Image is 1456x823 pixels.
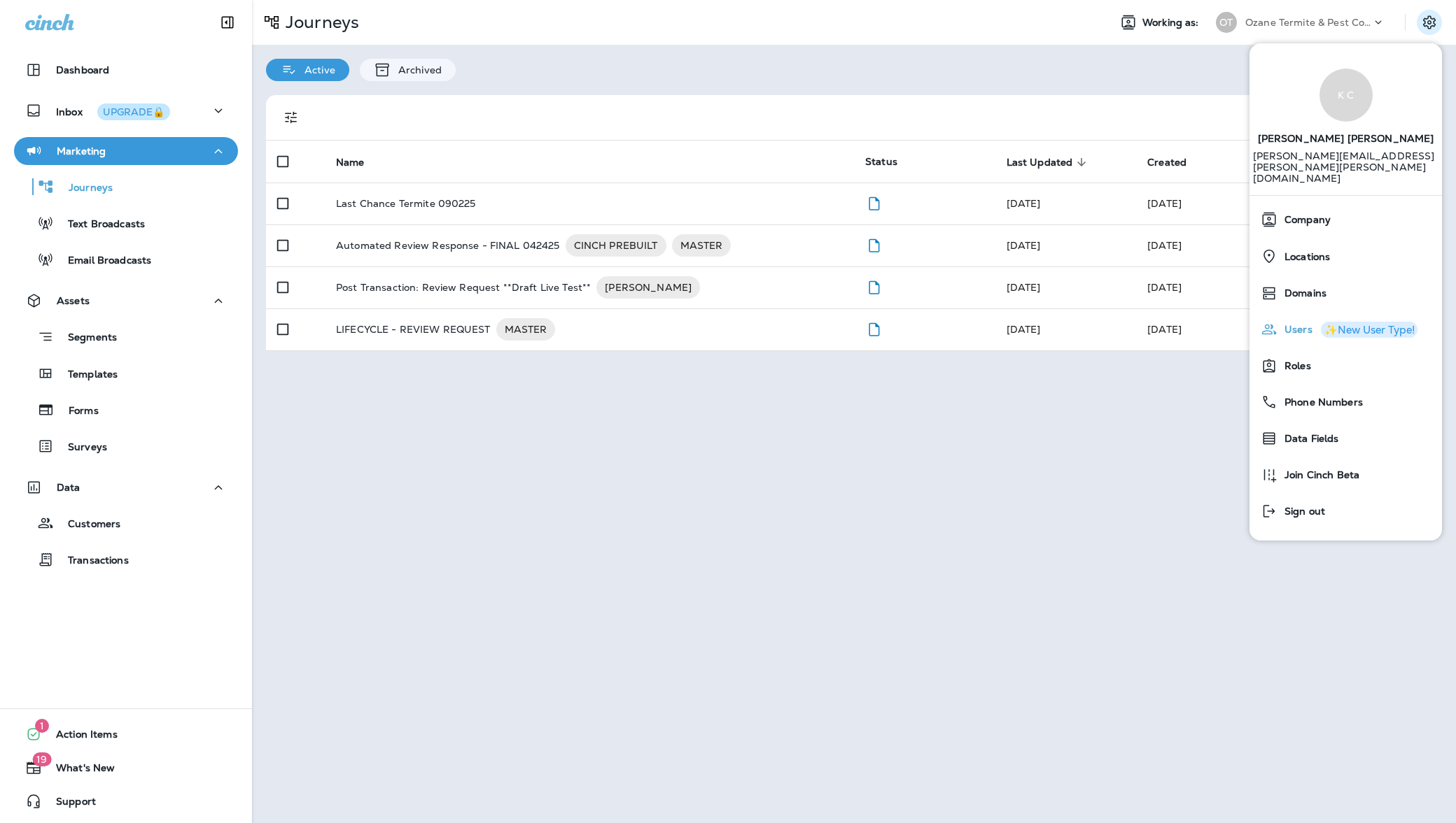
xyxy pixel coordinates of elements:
button: Phone Numbers [1249,384,1442,420]
p: Journeys [55,182,113,195]
span: Julia Horton [1007,197,1041,210]
span: Locations [1277,251,1330,263]
p: Email Broadcasts [54,255,151,268]
p: Last Chance Termite 090225 [336,198,476,209]
span: Roles [1277,360,1311,372]
button: Users✨New User Type! [1249,311,1442,348]
button: Domains [1249,275,1442,311]
span: What's New [42,762,115,779]
span: 1 [35,719,49,733]
button: Assets [14,287,238,315]
p: Post Transaction: Review Request **Draft Live Test** [336,276,591,299]
button: Transactions [14,545,238,574]
span: [PERSON_NAME] [596,280,700,294]
div: MASTER [496,318,556,341]
button: Sign out [1249,493,1442,529]
span: CINCH PREBUILT [566,238,666,252]
span: Frank Carreno [1007,323,1041,336]
button: UPGRADE🔒 [97,103,170,120]
span: Domains [1277,287,1326,299]
button: Company [1249,201,1442,238]
span: Support [42,796,96,813]
span: Working as: [1142,17,1202,29]
p: Archived [391,64,442,76]
span: Data Fields [1277,433,1339,445]
span: [PERSON_NAME] [PERSON_NAME] [1258,122,1434,150]
button: Text Broadcasts [14,208,238,238]
a: Phone Numbers [1255,388,1436,416]
span: Phone Numbers [1277,396,1363,408]
a: Domains [1255,279,1436,307]
button: Segments [14,322,238,352]
span: Frank Carreno [1147,239,1182,252]
span: Company [1277,214,1331,226]
span: Julia Horton [1147,197,1182,210]
button: Roles [1249,348,1442,384]
button: Forms [14,395,238,424]
button: Journeys [14,172,238,201]
div: CINCH PREBUILT [566,234,666,257]
button: Data [14,473,238,501]
p: Segments [54,331,117,345]
p: Dashboard [56,64,109,76]
p: Inbox [56,103,170,118]
button: Marketing [14,137,238,165]
div: OT [1216,12,1237,33]
button: Surveys [14,431,238,461]
span: Draft [865,322,883,334]
a: K C[PERSON_NAME] [PERSON_NAME] [PERSON_NAME][EMAIL_ADDRESS][PERSON_NAME][PERSON_NAME][DOMAIN_NAME] [1249,55,1442,195]
p: Automated Review Response - FINAL 042425 [336,234,560,257]
button: Settings [1417,10,1442,35]
span: Join Cinch Beta [1277,469,1359,481]
button: 19What's New [14,754,238,782]
span: 19 [32,752,51,766]
p: Marketing [57,145,106,157]
button: InboxUPGRADE🔒 [14,96,238,124]
button: Data Fields [1249,420,1442,457]
div: [PERSON_NAME] [596,276,700,299]
button: 1Action Items [14,720,238,748]
span: Created [1147,157,1186,169]
p: Data [57,482,80,493]
a: Locations [1255,242,1436,271]
span: Last Updated [1007,156,1091,169]
button: Join Cinch Beta [1249,457,1442,493]
span: Frank Carreno [1147,323,1182,336]
p: [PERSON_NAME][EMAIL_ADDRESS][PERSON_NAME][PERSON_NAME][DOMAIN_NAME] [1253,150,1439,195]
p: Transactions [54,554,129,568]
span: Name [336,157,365,169]
span: Draft [865,196,883,208]
button: Dashboard [14,56,238,84]
button: Support [14,787,238,815]
p: Forms [55,405,99,418]
span: Draft [865,280,883,292]
a: Data Fields [1255,424,1436,452]
button: Email Broadcasts [14,245,238,274]
span: Created [1147,156,1205,169]
span: Frank Carreno [1147,281,1182,294]
div: MASTER [672,234,731,257]
span: Frank Carreno [1007,239,1041,252]
button: Filters [277,103,305,131]
p: Journeys [280,12,359,33]
button: Collapse Sidebar [208,8,247,36]
span: Sign out [1277,506,1325,517]
p: Active [297,64,335,76]
p: Text Broadcasts [54,218,145,231]
span: Status [865,155,897,168]
p: Templates [54,368,118,382]
span: Draft [865,238,883,250]
a: Users✨New User Type! [1255,315,1436,343]
p: LIFECYCLE - REVIEW REQUEST [336,318,491,341]
a: Roles [1255,352,1436,380]
span: Last Updated [1007,157,1073,169]
p: Ozane Termite & Pest Control [1245,17,1371,28]
span: Users [1277,324,1312,336]
button: Locations [1249,238,1442,275]
p: Assets [57,295,90,306]
div: K C [1319,69,1373,122]
span: Action Items [42,729,118,745]
span: MASTER [496,322,556,336]
span: Frank Carreno [1007,281,1041,294]
button: ✨New User Type! [1321,322,1417,338]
